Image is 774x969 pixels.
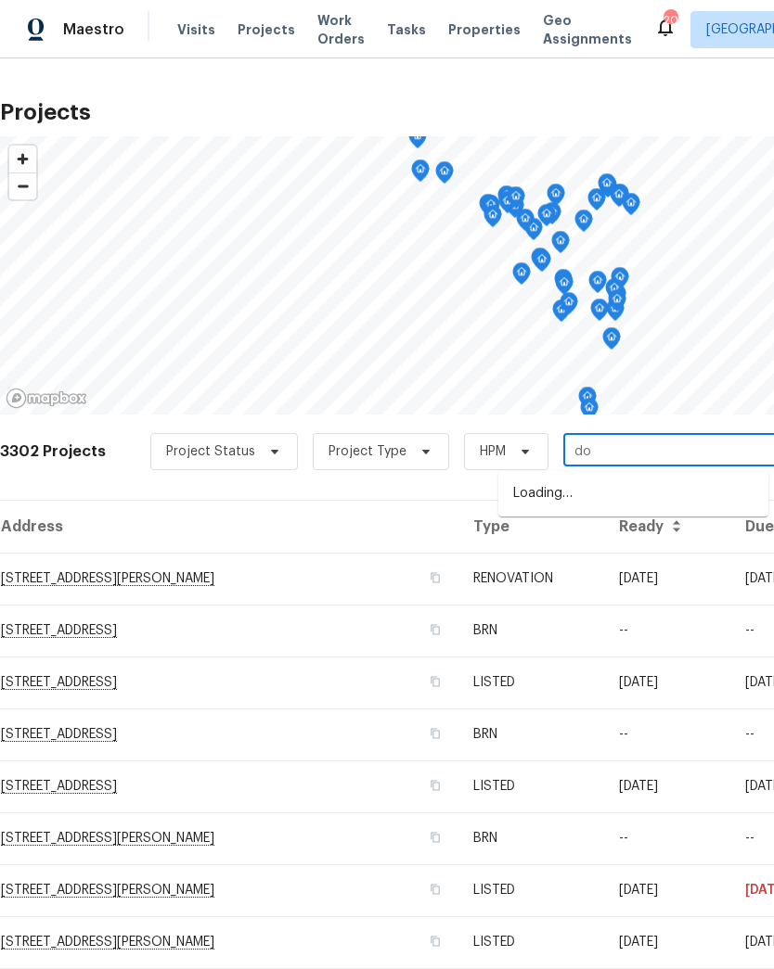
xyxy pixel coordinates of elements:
[9,146,36,172] button: Zoom in
[484,205,502,234] div: Map marker
[611,267,629,296] div: Map marker
[482,195,500,223] div: Map marker
[590,299,609,327] div: Map marker
[604,812,730,864] td: --
[6,388,87,409] a: Mapbox homepage
[610,185,628,213] div: Map marker
[574,210,593,238] div: Map marker
[604,916,730,968] td: [DATE]
[408,126,427,155] div: Map marker
[479,194,497,223] div: Map marker
[604,760,730,812] td: [DATE]
[238,20,295,39] span: Projects
[448,20,521,39] span: Properties
[458,553,604,605] td: RENOVATION
[537,204,556,233] div: Map marker
[622,193,640,222] div: Map marker
[480,442,506,461] span: HPM
[507,186,525,215] div: Map marker
[427,829,444,846] button: Copy Address
[604,864,730,916] td: [DATE]
[458,657,604,708] td: LISTED
[580,398,599,427] div: Map marker
[605,278,624,307] div: Map marker
[608,289,626,318] div: Map marker
[329,442,406,461] span: Project Type
[435,161,454,190] div: Map marker
[458,605,604,657] td: BRN
[427,569,444,586] button: Copy Address
[427,673,444,690] button: Copy Address
[458,812,604,864] td: BRN
[602,327,621,356] div: Map marker
[458,501,604,553] th: Type
[166,442,255,461] span: Project Status
[604,708,730,760] td: --
[560,292,578,321] div: Map marker
[533,249,551,278] div: Map marker
[458,916,604,968] td: LISTED
[9,172,36,199] button: Zoom out
[63,20,124,39] span: Maestro
[497,185,516,214] div: Map marker
[498,191,517,220] div: Map marker
[458,760,604,812] td: LISTED
[512,262,531,291] div: Map marker
[604,657,730,708] td: [DATE]
[604,501,730,553] th: Ready
[543,11,632,48] span: Geo Assignments
[588,271,607,300] div: Map marker
[427,881,444,898] button: Copy Address
[604,553,730,605] td: [DATE]
[458,864,604,916] td: LISTED
[411,159,430,188] div: Map marker
[177,20,215,39] span: Visits
[598,173,616,202] div: Map marker
[498,471,768,516] div: Loading…
[427,621,444,638] button: Copy Address
[555,273,574,301] div: Map marker
[387,23,426,36] span: Tasks
[606,299,625,327] div: Map marker
[427,777,444,794] button: Copy Address
[664,11,677,30] div: 20
[317,11,365,48] span: Work Orders
[604,605,730,657] td: --
[551,231,570,260] div: Map marker
[427,725,444,742] button: Copy Address
[516,209,535,237] div: Map marker
[611,184,629,212] div: Map marker
[531,248,549,276] div: Map marker
[578,387,597,415] div: Map marker
[543,202,561,231] div: Map marker
[587,188,606,217] div: Map marker
[427,933,444,950] button: Copy Address
[547,184,565,212] div: Map marker
[458,708,604,760] td: BRN
[552,300,571,328] div: Map marker
[554,269,573,298] div: Map marker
